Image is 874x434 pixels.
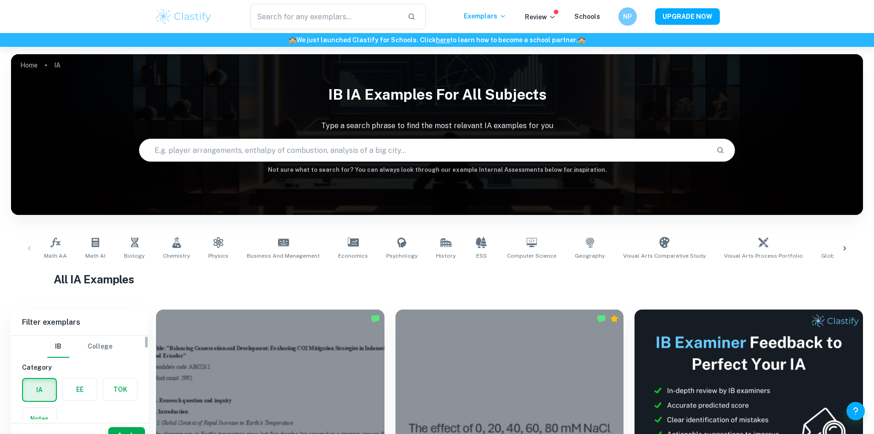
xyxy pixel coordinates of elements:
span: ESS [476,252,487,260]
button: College [88,336,112,358]
span: 🏫 [289,36,296,44]
img: Marked [597,314,606,323]
h6: NP [622,11,633,22]
h6: Not sure what to search for? You can always look through our example Internal Assessments below f... [11,165,863,175]
button: EE [63,378,97,400]
button: Help and Feedback [846,402,865,420]
button: Search [713,142,728,158]
h6: Filter exemplars [11,310,149,335]
span: Geography [575,252,605,260]
button: Notes [22,408,56,430]
span: Global Politics [821,252,861,260]
a: Schools [574,13,600,20]
span: Math AA [44,252,67,260]
input: E.g. player arrangements, enthalpy of combustion, analysis of a big city... [139,137,709,163]
p: Review [525,12,556,22]
p: Type a search phrase to find the most relevant IA examples for you [11,120,863,131]
p: IA [54,60,61,70]
h6: We just launched Clastify for Schools. Click to learn how to become a school partner. [2,35,872,45]
button: UPGRADE NOW [655,8,720,25]
span: Biology [124,252,145,260]
span: Math AI [85,252,106,260]
span: History [436,252,456,260]
button: IA [23,379,56,401]
span: Computer Science [507,252,557,260]
img: Clastify logo [155,7,213,26]
span: Psychology [386,252,418,260]
button: TOK [103,378,137,400]
h1: All IA Examples [54,271,820,287]
span: Physics [208,252,228,260]
div: Premium [610,314,619,323]
h6: Category [22,362,138,372]
button: IB [47,336,69,358]
span: Visual Arts Comparative Study [623,252,706,260]
div: Filter type choice [47,336,112,358]
span: Economics [338,252,368,260]
h1: IB IA examples for all subjects [11,80,863,109]
p: Exemplars [464,11,507,21]
span: Visual Arts Process Portfolio [724,252,803,260]
a: Home [20,59,38,72]
span: Chemistry [163,252,190,260]
input: Search for any exemplars... [251,4,401,29]
button: NP [618,7,637,26]
img: Marked [371,314,380,323]
span: 🏫 [578,36,585,44]
span: Business and Management [247,252,320,260]
a: here [436,36,450,44]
